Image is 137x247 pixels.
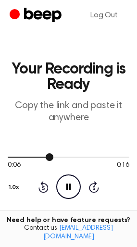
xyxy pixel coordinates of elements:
span: 0:16 [117,161,129,171]
button: 1.0x [8,179,23,196]
span: Contact us [6,224,131,241]
p: Copy the link and paste it anywhere [8,100,129,124]
span: 0:06 [8,161,20,171]
h1: Your Recording is Ready [8,62,129,92]
a: Log Out [81,4,127,27]
a: [EMAIL_ADDRESS][DOMAIN_NAME] [43,225,113,240]
a: Beep [10,6,64,25]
